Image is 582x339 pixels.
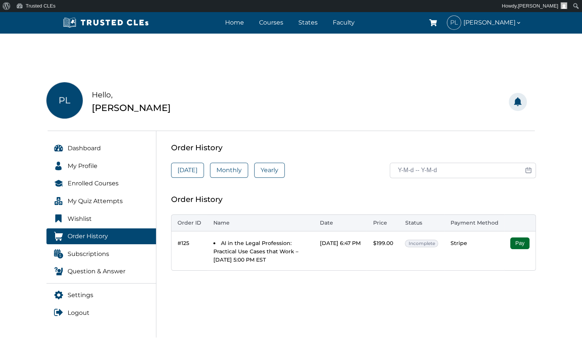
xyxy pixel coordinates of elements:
a: My Profile [46,158,156,174]
span: My Profile [68,161,97,171]
a: Home [223,17,246,28]
img: Trusted CLEs [61,17,151,28]
a: Courses [257,17,285,28]
th: Date [314,214,367,231]
div: [PERSON_NAME] [92,101,171,115]
div: Stripe [450,239,498,247]
span: Incomplete [405,240,438,247]
button: Pay [510,237,529,249]
th: Payment Method [444,214,504,231]
th: Name [207,214,314,231]
a: Subscriptions [46,246,156,262]
span: Settings [68,290,93,300]
a: My Quiz Attempts [46,193,156,209]
a: Yearly [254,163,285,178]
a: [DATE] [171,163,204,178]
div: Hello, [92,89,171,101]
th: Order ID [171,214,207,231]
span: PL [46,82,83,119]
span: PL [447,16,461,29]
a: Logout [46,305,156,321]
th: Status [399,214,444,231]
a: Faculty [331,17,357,28]
a: Dashboard [46,140,156,156]
span: Order History [68,231,108,241]
a: Monthly [210,163,248,178]
div: #125 [178,239,201,247]
div: [DATE] 6:47 PM [320,239,361,247]
span: Logout [68,308,90,318]
a: Wishlist [46,211,156,227]
span: Question & Answer [68,267,125,276]
th: Price [367,214,399,231]
div: Order History [171,142,536,154]
a: States [296,17,320,28]
span: Wishlist [68,214,92,224]
input: Y-M-d -- Y-M-d [390,163,536,178]
span: [PERSON_NAME] [463,17,522,28]
div: $199.00 [373,239,393,247]
a: Question & Answer [46,263,156,279]
a: Order History [46,228,156,244]
span: [PERSON_NAME] [518,3,558,9]
div: Order History [171,193,536,205]
a: Settings [46,287,156,303]
li: AI in the Legal Profession: Practical Use Cases that Work – [DATE] 5:00 PM EST [213,239,308,264]
span: Enrolled Courses [68,179,119,188]
span: My Quiz Attempts [68,196,123,206]
span: Dashboard [68,143,101,153]
a: Enrolled Courses [46,176,156,191]
span: Subscriptions [68,249,109,259]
